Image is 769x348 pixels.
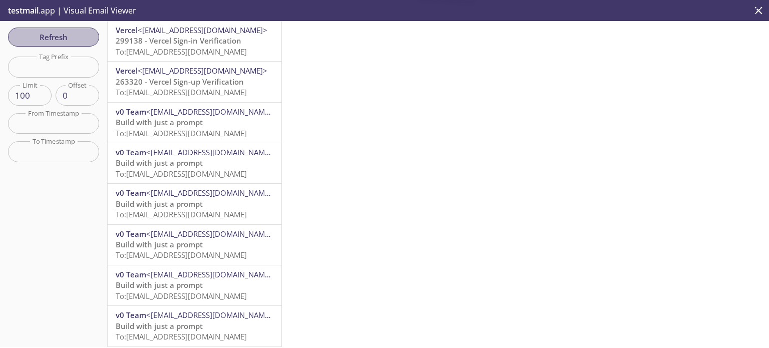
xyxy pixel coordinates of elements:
span: To: [EMAIL_ADDRESS][DOMAIN_NAME] [116,128,247,138]
span: <[EMAIL_ADDRESS][DOMAIN_NAME]> [138,25,267,35]
span: v0 Team [116,107,146,117]
span: To: [EMAIL_ADDRESS][DOMAIN_NAME] [116,87,247,97]
div: v0 Team<[EMAIL_ADDRESS][DOMAIN_NAME]>Build with just a promptTo:[EMAIL_ADDRESS][DOMAIN_NAME] [108,143,281,183]
span: <[EMAIL_ADDRESS][DOMAIN_NAME]> [146,269,276,279]
span: testmail [8,5,39,16]
span: 299138 - Vercel Sign-in Verification [116,36,241,46]
span: To: [EMAIL_ADDRESS][DOMAIN_NAME] [116,169,247,179]
div: Vercel<[EMAIL_ADDRESS][DOMAIN_NAME]>299138 - Vercel Sign-in VerificationTo:[EMAIL_ADDRESS][DOMAIN... [108,21,281,61]
span: <[EMAIL_ADDRESS][DOMAIN_NAME]> [146,310,276,320]
span: <[EMAIL_ADDRESS][DOMAIN_NAME]> [146,107,276,117]
div: v0 Team<[EMAIL_ADDRESS][DOMAIN_NAME]>Build with just a promptTo:[EMAIL_ADDRESS][DOMAIN_NAME] [108,225,281,265]
div: v0 Team<[EMAIL_ADDRESS][DOMAIN_NAME]>Build with just a promptTo:[EMAIL_ADDRESS][DOMAIN_NAME] [108,306,281,346]
span: 263320 - Vercel Sign-up Verification [116,77,244,87]
span: To: [EMAIL_ADDRESS][DOMAIN_NAME] [116,250,247,260]
div: v0 Team<[EMAIL_ADDRESS][DOMAIN_NAME]>Build with just a promptTo:[EMAIL_ADDRESS][DOMAIN_NAME] [108,103,281,143]
span: <[EMAIL_ADDRESS][DOMAIN_NAME]> [146,147,276,157]
span: Build with just a prompt [116,321,203,331]
span: v0 Team [116,229,146,239]
span: <[EMAIL_ADDRESS][DOMAIN_NAME]> [146,229,276,239]
button: Refresh [8,28,99,47]
span: To: [EMAIL_ADDRESS][DOMAIN_NAME] [116,209,247,219]
span: Build with just a prompt [116,280,203,290]
span: To: [EMAIL_ADDRESS][DOMAIN_NAME] [116,331,247,341]
span: Build with just a prompt [116,158,203,168]
span: Build with just a prompt [116,239,203,249]
div: v0 Team<[EMAIL_ADDRESS][DOMAIN_NAME]>Build with just a promptTo:[EMAIL_ADDRESS][DOMAIN_NAME] [108,265,281,305]
span: <[EMAIL_ADDRESS][DOMAIN_NAME]> [146,188,276,198]
span: Build with just a prompt [116,199,203,209]
span: v0 Team [116,188,146,198]
div: v0 Team<[EMAIL_ADDRESS][DOMAIN_NAME]>Build with just a promptTo:[EMAIL_ADDRESS][DOMAIN_NAME] [108,184,281,224]
span: v0 Team [116,310,146,320]
span: To: [EMAIL_ADDRESS][DOMAIN_NAME] [116,291,247,301]
span: Vercel [116,66,138,76]
span: Refresh [16,31,91,44]
span: v0 Team [116,269,146,279]
span: To: [EMAIL_ADDRESS][DOMAIN_NAME] [116,47,247,57]
span: Build with just a prompt [116,117,203,127]
div: Vercel<[EMAIL_ADDRESS][DOMAIN_NAME]>263320 - Vercel Sign-up VerificationTo:[EMAIL_ADDRESS][DOMAIN... [108,62,281,102]
span: <[EMAIL_ADDRESS][DOMAIN_NAME]> [138,66,267,76]
span: v0 Team [116,147,146,157]
span: Vercel [116,25,138,35]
